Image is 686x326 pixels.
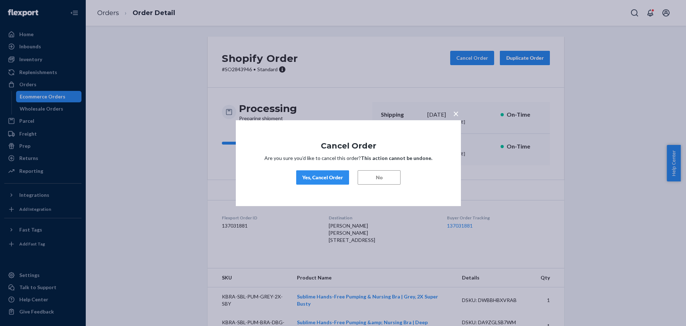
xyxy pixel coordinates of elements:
span: × [453,107,459,119]
button: No [358,170,401,185]
strong: This action cannot be undone. [361,155,432,161]
div: Yes, Cancel Order [302,174,343,181]
button: Yes, Cancel Order [296,170,349,185]
p: Are you sure you’d like to cancel this order? [257,155,439,162]
h1: Cancel Order [257,141,439,150]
